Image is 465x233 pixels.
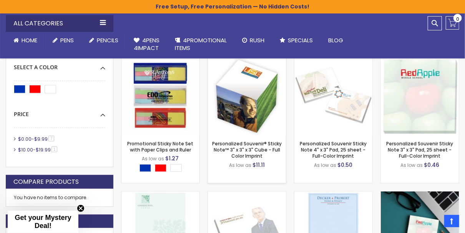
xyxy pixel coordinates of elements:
[6,15,113,32] div: All Categories
[456,15,459,23] span: 0
[444,215,459,227] a: Top
[13,178,79,186] strong: Compare Products
[121,191,199,198] a: Souvenir Sticky Note 4" x 6" Pad, 25 sheet - Full-Color Imprint
[446,16,459,30] a: 0
[208,57,286,135] img: Personalized Souvenir® Sticky Note™ 3" x 3" x 3" Cube - Full Color Imprint
[45,32,81,49] a: Pens
[6,32,45,49] a: Home
[6,189,113,207] div: You have no items to compare.
[16,146,60,153] a: $10.00-$19.991
[170,164,182,172] div: White
[294,57,372,135] img: Personalized Souvenir Sticky Note 4" x 3" Pad, 25 sheet - Full-Color Imprint
[381,57,459,135] img: Personalized Souvenir Sticky Note 3" x 3" Pad, 25 sheet - Full-Color Imprint
[387,140,453,159] a: Personalized Souvenir Sticky Note 3" x 3" Pad, 25 sheet - Full-Color Imprint
[229,162,251,168] span: As low as
[424,161,439,169] span: $0.46
[60,36,74,44] span: Pens
[208,57,286,63] a: Personalized Souvenir® Sticky Note™ 3" x 3" x 3" Cube - Full Color Imprint
[272,32,321,49] a: Specials
[294,191,372,198] a: Souvenir Sticky Note 4" x 6" Pad, 50 sheet - Full-Color Imprint
[51,146,57,152] span: 1
[81,32,126,49] a: Pencils
[126,32,167,57] a: 4Pens4impact
[321,32,351,49] a: Blog
[167,32,234,57] a: 4PROMOTIONALITEMS
[300,140,367,159] a: Personalized Souvenir Sticky Note 4" x 3" Pad, 25 sheet - Full-Color Imprint
[77,205,85,212] button: Close teaser
[155,164,166,172] div: Red
[381,57,459,63] a: Personalized Souvenir Sticky Note 3" x 3" Pad, 25 sheet - Full-Color Imprint
[48,136,54,141] span: 7
[18,146,33,153] span: $10.00
[288,36,313,44] span: Specials
[121,57,199,63] a: Promotional Sticky Note Set with Paper Clips and Ruler
[14,105,105,118] div: Price
[294,57,372,63] a: Personalized Souvenir Sticky Note 4" x 3" Pad, 25 sheet - Full-Color Imprint
[134,36,159,52] span: 4Pens 4impact
[328,36,343,44] span: Blog
[212,140,282,159] a: Personalized Souvenir® Sticky Note™ 3" x 3" x 3" Cube - Full Color Imprint
[166,155,179,162] span: $1.27
[250,36,264,44] span: Rush
[22,36,37,44] span: Home
[314,162,337,168] span: As low as
[208,191,286,198] a: Souvenir Sticky Note 4" x 3" Pad, 50 sheet - Full-Color Imprint
[8,211,78,233] div: Get your Mystery Deal!Close teaser
[175,36,227,52] span: 4PROMOTIONAL ITEMS
[142,155,164,162] span: As low as
[121,57,199,135] img: Promotional Sticky Note Set with Paper Clips and Ruler
[36,146,51,153] span: $19.99
[34,136,48,142] span: $9.99
[338,161,353,169] span: $0.50
[139,164,151,172] div: Blue
[14,58,105,71] div: Select A Color
[234,32,272,49] a: Rush
[128,140,194,153] a: Promotional Sticky Note Set with Paper Clips and Ruler
[400,162,423,168] span: As low as
[381,191,459,198] a: Souvenir® Sticky Note™ 3" x 3" Pad, 50 sheet - Full-Color Imprint
[139,164,186,174] div: Select A Color
[16,136,57,142] a: $0.00-$9.997
[97,36,118,44] span: Pencils
[18,136,32,142] span: $0.00
[252,161,265,169] span: $11.11
[15,214,71,230] span: Get your Mystery Deal!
